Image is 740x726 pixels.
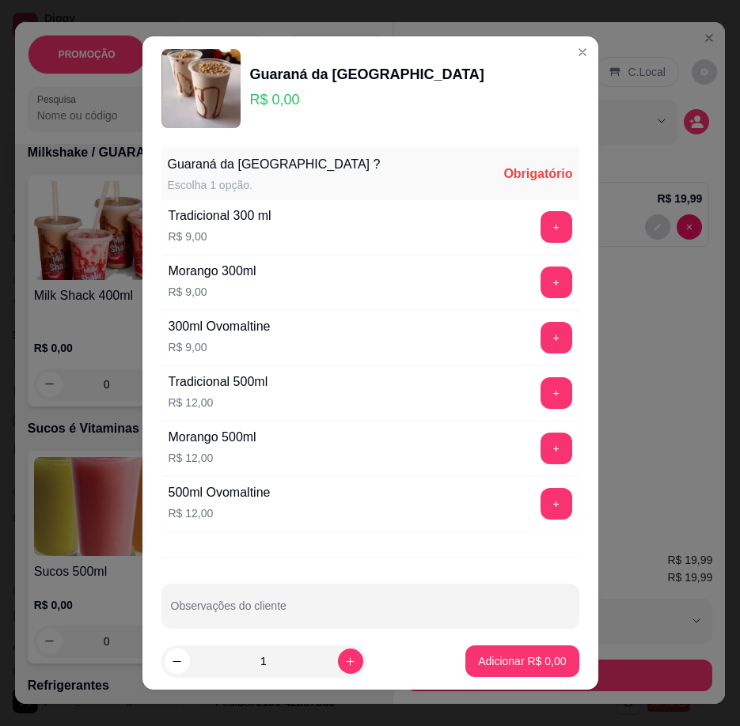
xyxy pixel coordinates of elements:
[503,164,572,183] div: Obrigatório
[169,428,256,447] div: Morango 500ml
[169,372,268,391] div: Tradicional 500ml
[169,483,271,502] div: 500ml Ovomaltine
[171,604,570,620] input: Observações do cliente
[478,653,566,669] p: Adicionar R$ 0,00
[169,395,268,410] p: R$ 12,00
[169,505,271,521] p: R$ 12,00
[165,648,190,674] button: decrease-product-quantity
[169,206,271,225] div: Tradicional 300 ml
[169,339,271,355] p: R$ 9,00
[169,317,271,336] div: 300ml Ovomaltine
[169,284,256,300] p: R$ 9,00
[541,433,572,464] button: add
[161,49,241,128] img: product-image
[169,262,256,281] div: Morango 300ml
[250,63,484,85] div: Guaraná da [GEOGRAPHIC_DATA]
[541,211,572,243] button: add
[541,377,572,409] button: add
[168,155,381,174] div: Guaraná da [GEOGRAPHIC_DATA] ?
[169,229,271,244] p: R$ 9,00
[250,89,484,111] p: R$ 0,00
[465,645,579,677] button: Adicionar R$ 0,00
[541,267,572,298] button: add
[541,488,572,520] button: add
[168,177,381,193] div: Escolha 1 opção.
[570,40,595,65] button: Close
[169,450,256,466] p: R$ 12,00
[541,322,572,354] button: add
[338,648,363,674] button: increase-product-quantity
